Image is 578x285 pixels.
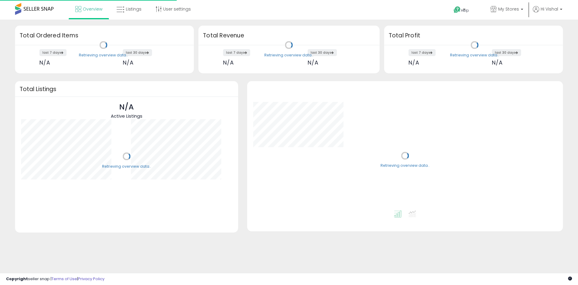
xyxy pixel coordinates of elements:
[381,163,430,169] div: Retrieving overview data..
[126,6,141,12] span: Listings
[102,164,151,169] div: Retrieving overview data..
[79,52,128,58] div: Retrieving overview data..
[498,6,519,12] span: My Stores
[83,6,102,12] span: Overview
[533,6,562,20] a: Hi Vishal
[449,2,481,20] a: Help
[461,8,469,13] span: Help
[450,52,499,58] div: Retrieving overview data..
[264,52,313,58] div: Retrieving overview data..
[453,6,461,14] i: Get Help
[541,6,558,12] span: Hi Vishal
